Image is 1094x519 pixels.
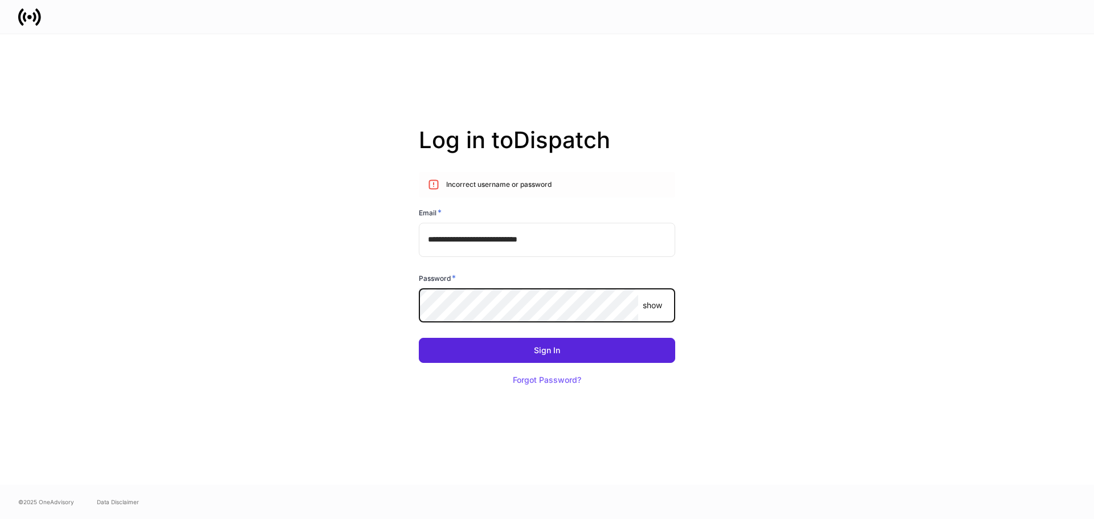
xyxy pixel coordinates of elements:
[419,338,675,363] button: Sign In
[18,497,74,506] span: © 2025 OneAdvisory
[419,126,675,172] h2: Log in to Dispatch
[446,175,552,194] div: Incorrect username or password
[419,207,442,218] h6: Email
[97,497,139,506] a: Data Disclaimer
[499,367,595,393] button: Forgot Password?
[643,300,662,311] p: show
[419,272,456,284] h6: Password
[534,346,560,354] div: Sign In
[513,376,581,384] div: Forgot Password?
